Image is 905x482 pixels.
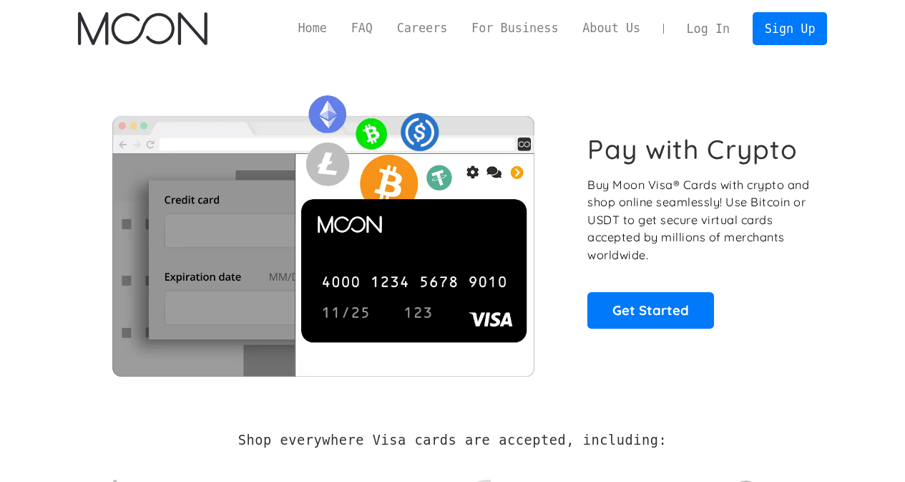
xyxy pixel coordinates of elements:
[78,85,568,376] img: Moon Cards let you spend your crypto anywhere Visa is accepted.
[587,133,798,165] h1: Pay with Crypto
[587,176,811,264] p: Buy Moon Visa® Cards with crypto and shop online seamlessly! Use Bitcoin or USDT to get secure vi...
[675,13,742,44] a: Log In
[570,19,652,37] a: About Us
[385,19,459,37] a: Careers
[587,292,714,328] a: Get Started
[238,433,667,448] h2: Shop everywhere Visa cards are accepted, including:
[753,12,827,44] a: Sign Up
[78,12,207,45] a: home
[339,19,385,37] a: FAQ
[286,19,339,37] a: Home
[78,12,207,45] img: Moon Logo
[459,19,570,37] a: For Business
